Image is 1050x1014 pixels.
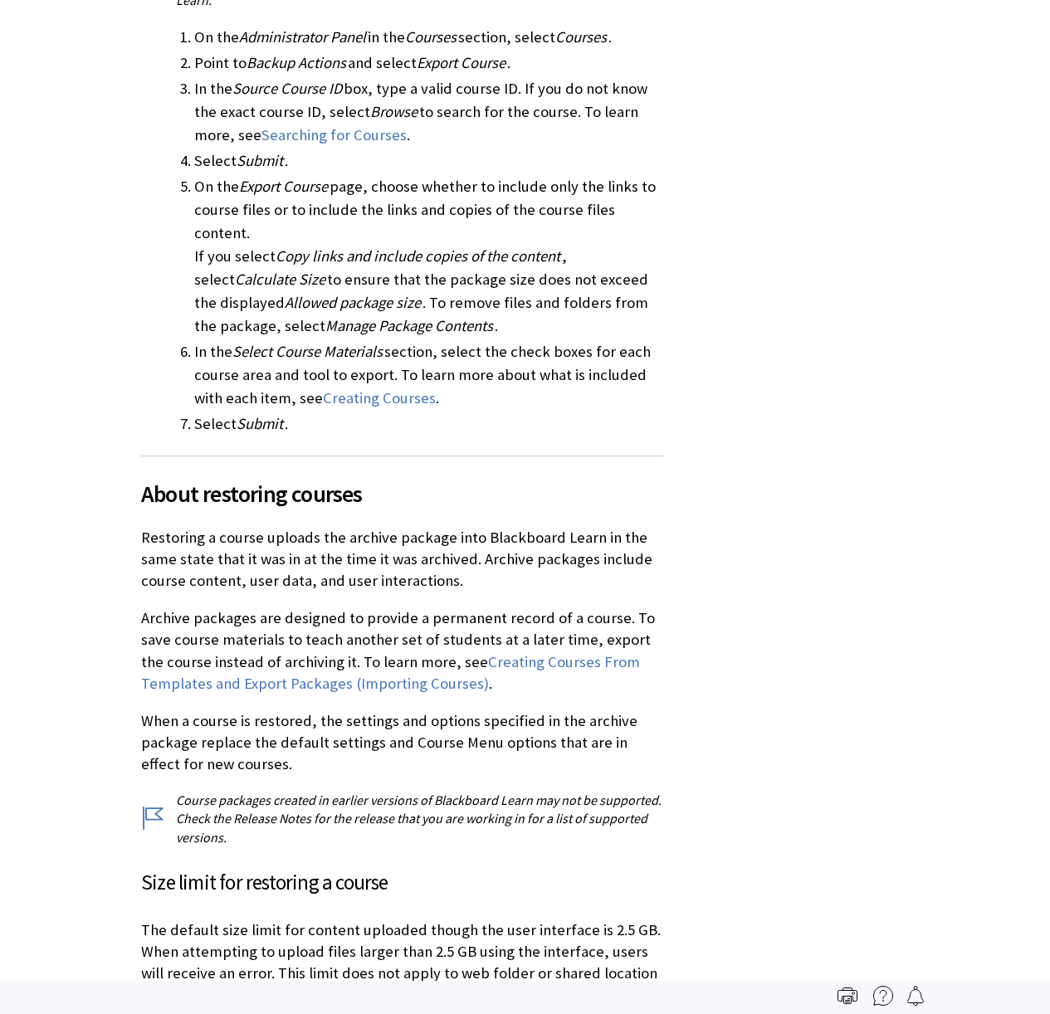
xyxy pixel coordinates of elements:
li: Select . [194,149,663,173]
span: Copy links and include copies of the content [276,246,560,266]
li: On the page, choose whether to include only the links to course files or to include the links and... [194,175,663,338]
img: Follow this page [906,986,925,1006]
span: Backup Actions [247,53,346,72]
li: Select . [194,412,663,436]
span: Select Course Materials [232,342,383,361]
a: Creating Courses From Templates and Export Packages (Importing Courses) [141,652,640,694]
span: Submit [237,151,283,170]
p: Restoring a course uploads the archive package into Blackboard Learn in the same state that it wa... [141,527,663,592]
span: Courses [555,27,607,46]
span: Calculate Size [235,270,325,289]
p: When a course is restored, the settings and options specified in the archive package replace the ... [141,710,663,776]
a: Searching for Courses [261,125,407,145]
span: Browse [370,102,418,121]
li: In the section, select the check boxes for each course area and tool to export. To learn more abo... [194,340,663,410]
span: Courses [405,27,457,46]
span: Administrator Panel [239,27,366,46]
li: In the box, type a valid course ID. If you do not know the exact course ID, select to search for ... [194,77,663,147]
p: Course packages created in earlier versions of Blackboard Learn may not be supported. Check the R... [141,791,663,846]
p: The default size limit for content uploaded though the user interface is 2.5 GB. When attempting ... [141,919,663,1007]
span: Submit [237,414,283,433]
li: On the in the section, select . [194,26,663,49]
span: Manage Package Contents [325,316,493,335]
h2: About restoring courses [141,456,663,511]
p: Archive packages are designed to provide a permanent record of a course. To save course materials... [141,607,663,695]
h3: Size limit for restoring a course [141,867,663,899]
span: Export Course [417,53,505,72]
span: Source Course ID [232,79,342,98]
img: More help [873,986,893,1006]
a: Creating Courses [323,388,436,408]
img: Print [838,986,857,1006]
span: Allowed package size [285,293,421,312]
li: Point to and select . [194,51,663,75]
span: Export Course [239,177,328,196]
